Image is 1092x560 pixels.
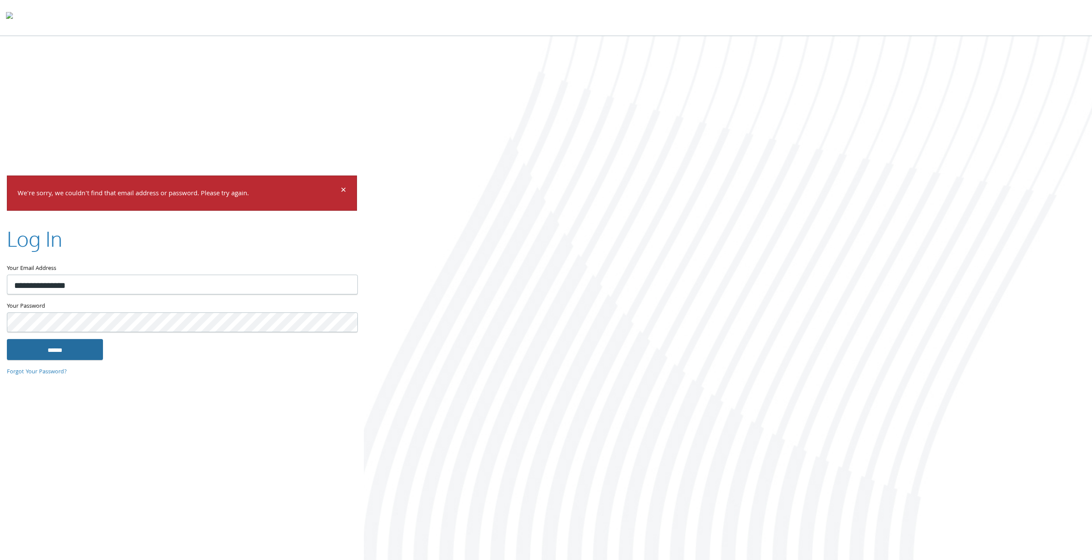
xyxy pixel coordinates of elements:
a: Forgot Your Password? [7,367,67,377]
button: Dismiss alert [341,186,346,197]
label: Your Password [7,302,357,312]
span: × [341,183,346,200]
h2: Log In [7,224,62,253]
p: We're sorry, we couldn't find that email address or password. Please try again. [18,188,339,200]
img: todyl-logo-dark.svg [6,9,13,26]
